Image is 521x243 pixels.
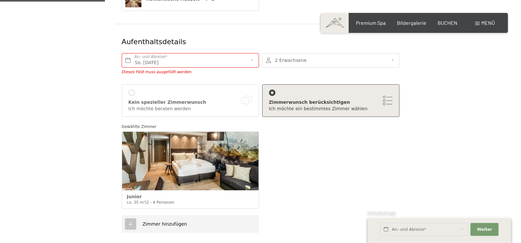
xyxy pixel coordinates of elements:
[269,106,393,112] div: Ich möchte ein bestimmtes Zimmer wählen
[129,99,252,106] div: Kein spezieller Zimmerwunsch
[122,132,259,190] img: Junior
[356,20,386,26] a: Premium Spa
[269,99,393,106] div: Zimmerwunsch berücksichtigen
[122,37,353,47] div: Aufenthaltsdetails
[143,221,187,227] span: Zimmer hinzufügen
[122,69,259,75] div: Dieses Feld muss ausgefüllt werden.
[471,223,498,236] button: Weiter
[122,123,400,130] div: Gewählte Zimmer
[397,20,427,26] a: Bildergalerie
[129,106,252,112] div: Ich möchte beraten werden
[477,227,492,232] span: Weiter
[127,194,142,199] span: Junior
[482,20,495,26] span: Menü
[147,200,174,205] span: 2 - 4 Personen
[438,20,458,26] a: BUCHEN
[368,211,396,216] span: Schnellanfrage
[145,200,147,205] span: |
[127,200,145,205] span: ca. 35 m²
